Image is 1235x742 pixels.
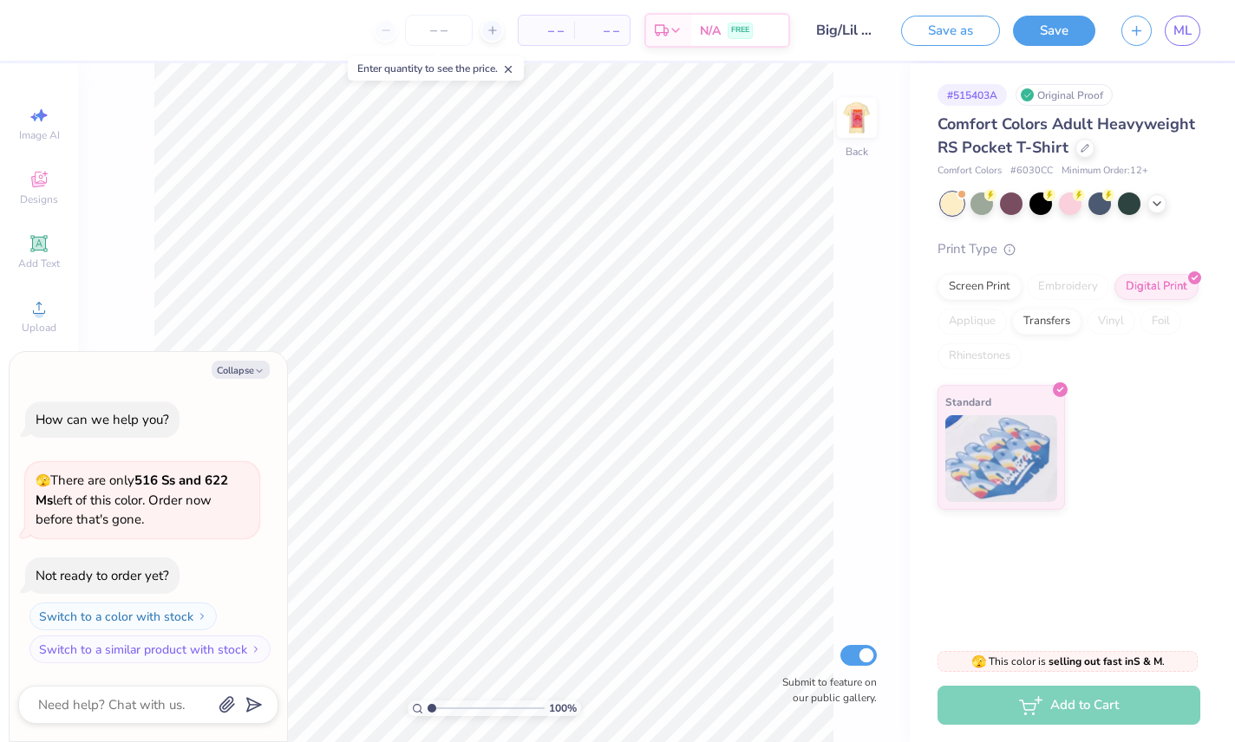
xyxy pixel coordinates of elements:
div: Digital Print [1114,274,1199,300]
input: Untitled Design [803,13,888,48]
div: Print Type [938,239,1200,259]
button: Switch to a color with stock [29,602,217,630]
span: 100 % [549,700,577,716]
button: Switch to a similar product with stock [29,635,271,663]
img: Back [840,101,874,135]
span: ML [1173,21,1192,41]
span: # 6030CC [1010,164,1053,179]
strong: selling out fast in S & M [1049,654,1162,668]
span: Comfort Colors [938,164,1002,179]
span: Comfort Colors Adult Heavyweight RS Pocket T-Shirt [938,114,1195,158]
div: Enter quantity to see the price. [348,56,524,81]
img: Standard [945,415,1057,502]
label: Submit to feature on our public gallery. [773,674,877,706]
div: # 515403A [938,84,1007,106]
span: This color is . [971,654,1165,669]
strong: 516 Ss and 622 Ms [36,472,228,509]
span: FREE [731,24,749,36]
div: Transfers [1012,309,1081,335]
div: Embroidery [1027,274,1109,300]
img: Switch to a color with stock [197,611,207,622]
img: Switch to a similar product with stock [251,644,261,654]
div: Rhinestones [938,343,1022,369]
a: ML [1165,16,1200,46]
span: Designs [20,192,58,206]
span: Add Text [18,257,60,270]
span: – – [529,22,564,40]
span: There are only left of this color. Order now before that's gone. [36,472,228,528]
span: 🫣 [971,654,986,670]
span: Standard [945,393,991,411]
div: Not ready to order yet? [36,567,169,584]
div: Foil [1140,309,1181,335]
button: Collapse [212,361,270,379]
div: How can we help you? [36,411,169,428]
span: Upload [22,321,56,335]
input: – – [405,15,473,46]
button: Save [1013,16,1095,46]
span: 🫣 [36,472,50,489]
button: Save as [901,16,1000,46]
span: N/A [700,22,721,40]
div: Screen Print [938,274,1022,300]
div: Back [846,144,868,159]
div: Vinyl [1087,309,1135,335]
span: – – [585,22,619,40]
span: Minimum Order: 12 + [1062,164,1148,179]
span: Image AI [19,128,60,142]
div: Applique [938,309,1007,335]
div: Original Proof [1016,84,1113,106]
